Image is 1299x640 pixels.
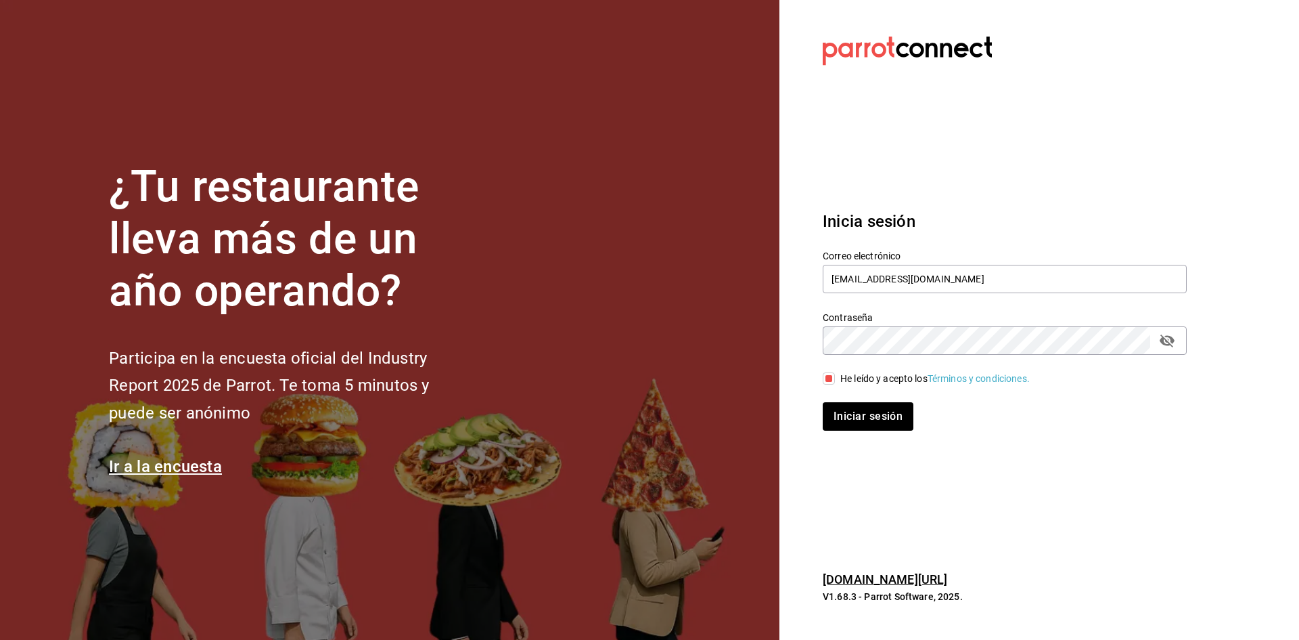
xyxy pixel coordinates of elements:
a: [DOMAIN_NAME][URL] [823,572,947,586]
input: Ingresa tu correo electrónico [823,265,1187,293]
button: passwordField [1156,329,1179,352]
p: V1.68.3 - Parrot Software, 2025. [823,590,1187,603]
label: Contraseña [823,313,1187,322]
h2: Participa en la encuesta oficial del Industry Report 2025 de Parrot. Te toma 5 minutos y puede se... [109,345,474,427]
div: He leído y acepto los [840,372,1030,386]
a: Términos y condiciones. [928,373,1030,384]
h3: Inicia sesión [823,209,1187,234]
button: Iniciar sesión [823,402,913,431]
a: Ir a la encuesta [109,457,222,476]
label: Correo electrónico [823,251,1187,261]
h1: ¿Tu restaurante lleva más de un año operando? [109,161,474,317]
